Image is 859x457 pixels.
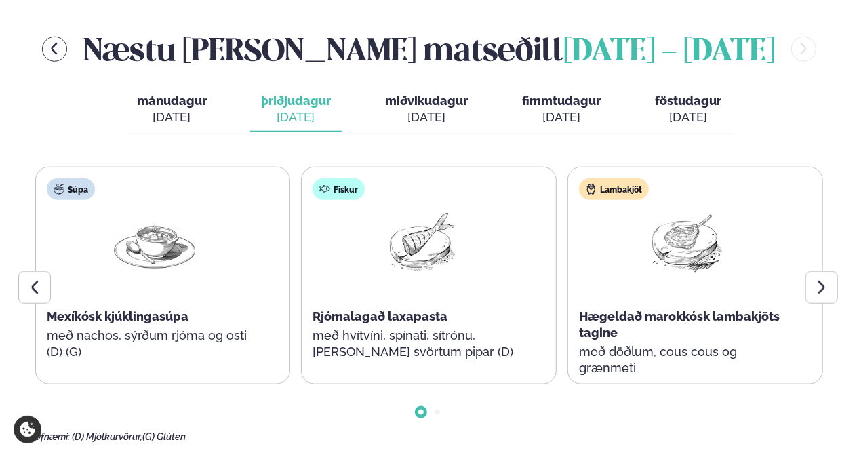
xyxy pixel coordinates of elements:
[261,109,331,125] div: [DATE]
[313,178,365,200] div: Fiskur
[14,416,41,443] a: Cookie settings
[72,431,142,442] span: (D) Mjólkurvörur,
[313,327,528,360] p: með hvítvíni, spínati, sítrónu, [PERSON_NAME] svörtum pipar (D)
[655,109,721,125] div: [DATE]
[313,309,447,323] span: Rjómalagað laxapasta
[579,178,649,200] div: Lambakjöt
[522,94,601,108] span: fimmtudagur
[655,94,721,108] span: föstudagur
[644,87,732,132] button: föstudagur [DATE]
[142,431,186,442] span: (G) Glúten
[586,184,597,195] img: Lamb.svg
[522,109,601,125] div: [DATE]
[261,94,331,108] span: þriðjudagur
[435,410,440,415] span: Go to slide 2
[643,211,730,274] img: Lamb-Meat.png
[42,37,67,62] button: menu-btn-left
[137,109,207,125] div: [DATE]
[34,431,70,442] span: Ofnæmi:
[385,94,468,108] span: miðvikudagur
[377,211,464,274] img: Fish.png
[54,184,64,195] img: soup.svg
[563,37,775,67] span: [DATE] - [DATE]
[47,327,262,360] p: með nachos, sýrðum rjóma og osti (D) (G)
[385,109,468,125] div: [DATE]
[250,87,342,132] button: þriðjudagur [DATE]
[418,410,424,415] span: Go to slide 1
[791,37,816,62] button: menu-btn-right
[579,344,795,376] p: með döðlum, cous cous og grænmeti
[126,87,218,132] button: mánudagur [DATE]
[83,27,775,71] h2: Næstu [PERSON_NAME] matseðill
[579,309,780,340] span: Hægeldað marokkósk lambakjöts tagine
[511,87,612,132] button: fimmtudagur [DATE]
[47,309,188,323] span: Mexíkósk kjúklingasúpa
[111,211,198,274] img: Soup.png
[374,87,479,132] button: miðvikudagur [DATE]
[47,178,95,200] div: Súpa
[137,94,207,108] span: mánudagur
[319,184,330,195] img: fish.svg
